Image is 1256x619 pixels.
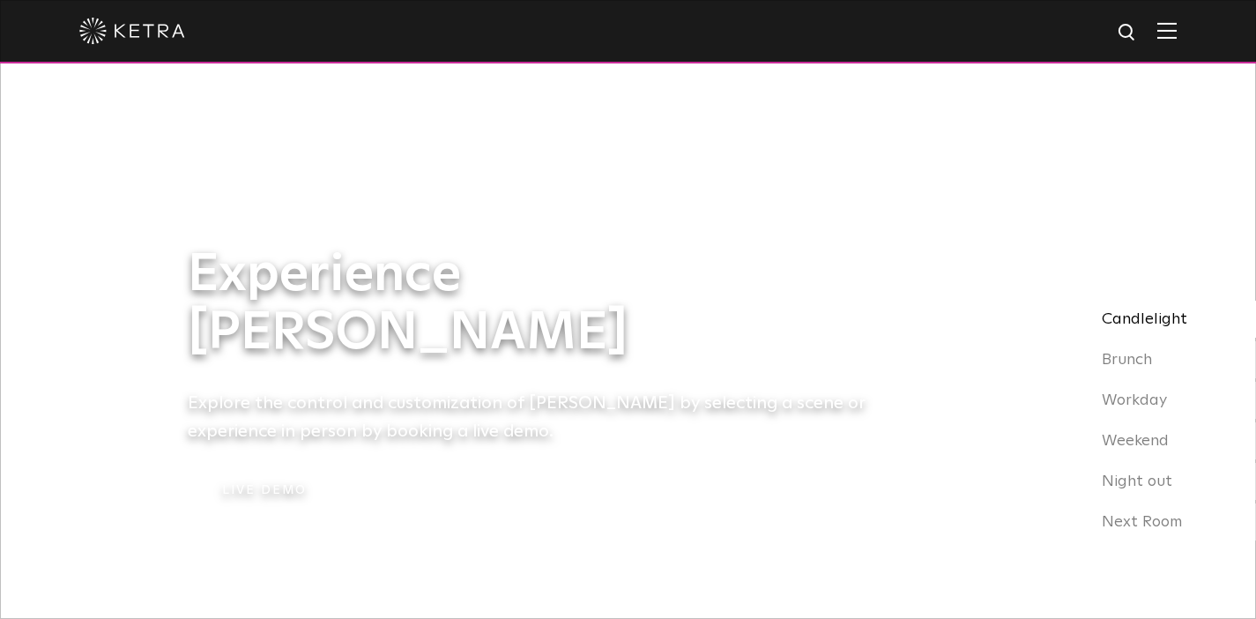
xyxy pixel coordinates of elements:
[1157,22,1177,39] img: Hamburger%20Nav.svg
[79,18,185,44] img: ketra-logo-2019-white
[188,472,342,510] a: Live Demo
[188,389,893,445] h5: Explore the control and customization of [PERSON_NAME] by selecting a scene or experience in pers...
[1102,474,1172,489] span: Night out
[188,246,893,362] h1: Experience [PERSON_NAME]
[1102,352,1152,368] span: Brunch
[1102,433,1169,449] span: Weekend
[1102,392,1167,408] span: Workday
[1117,22,1139,44] img: search icon
[1080,503,1256,541] div: Next Room
[1102,311,1187,327] span: Candlelight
